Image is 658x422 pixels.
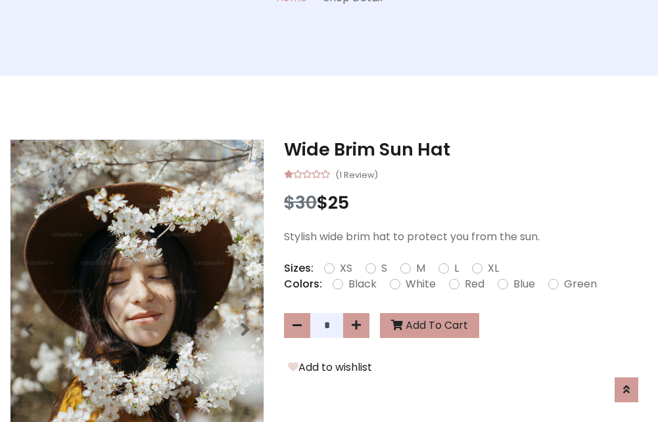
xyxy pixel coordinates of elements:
h3: $ [284,192,648,213]
h3: Wide Brim Sun Hat [284,139,648,160]
label: Blue [513,276,535,292]
label: S [381,261,387,276]
label: Red [465,276,484,292]
p: Stylish wide brim hat to protect you from the sun. [284,229,648,245]
label: Green [564,276,597,292]
span: 25 [328,190,349,215]
label: M [416,261,425,276]
label: XL [488,261,499,276]
label: XS [340,261,352,276]
label: White [406,276,436,292]
label: L [454,261,459,276]
p: Colors: [284,276,322,292]
p: Sizes: [284,261,314,276]
label: Black [348,276,377,292]
span: $30 [284,190,317,215]
small: (1 Review) [335,166,378,182]
button: Add To Cart [380,313,479,338]
button: Add to wishlist [284,359,376,376]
